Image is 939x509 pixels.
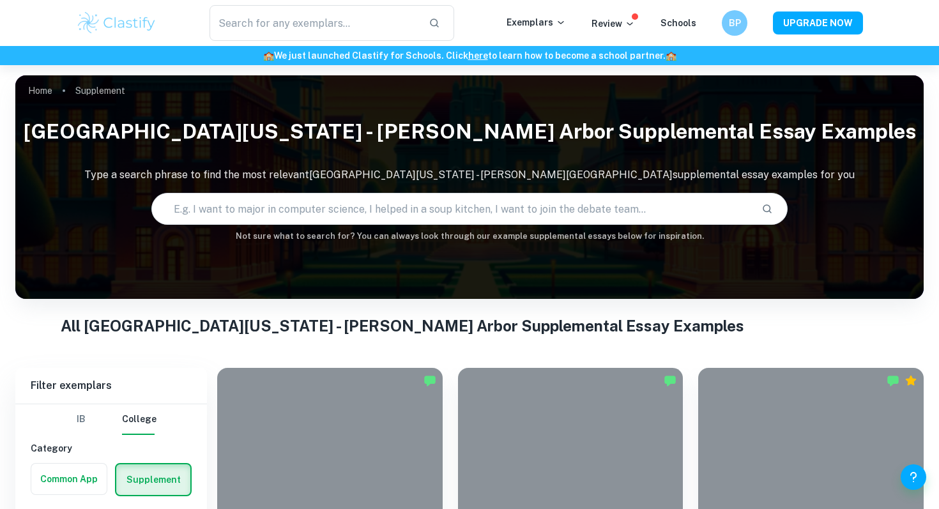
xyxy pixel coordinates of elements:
[152,191,751,227] input: E.g. I want to major in computer science, I helped in a soup kitchen, I want to join the debate t...
[901,464,926,490] button: Help and Feedback
[728,16,742,30] h6: BP
[756,198,778,220] button: Search
[592,17,635,31] p: Review
[76,10,157,36] img: Clastify logo
[15,111,924,152] h1: [GEOGRAPHIC_DATA][US_STATE] - [PERSON_NAME] Arbor Supplemental Essay Examples
[660,18,696,28] a: Schools
[773,11,863,34] button: UPGRADE NOW
[122,404,156,435] button: College
[31,441,192,455] h6: Category
[15,368,207,404] h6: Filter exemplars
[722,10,747,36] button: BP
[905,374,917,387] div: Premium
[28,82,52,100] a: Home
[424,374,436,387] img: Marked
[664,374,676,387] img: Marked
[116,464,190,495] button: Supplement
[263,50,274,61] span: 🏫
[61,314,878,337] h1: All [GEOGRAPHIC_DATA][US_STATE] - [PERSON_NAME] Arbor Supplemental Essay Examples
[15,230,924,243] h6: Not sure what to search for? You can always look through our example supplemental essays below fo...
[66,404,156,435] div: Filter type choice
[887,374,899,387] img: Marked
[210,5,418,41] input: Search for any exemplars...
[666,50,676,61] span: 🏫
[31,464,107,494] button: Common App
[15,167,924,183] p: Type a search phrase to find the most relevant [GEOGRAPHIC_DATA][US_STATE] - [PERSON_NAME][GEOGRA...
[75,84,125,98] p: Supplement
[468,50,488,61] a: here
[66,404,96,435] button: IB
[507,15,566,29] p: Exemplars
[3,49,936,63] h6: We just launched Clastify for Schools. Click to learn how to become a school partner.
